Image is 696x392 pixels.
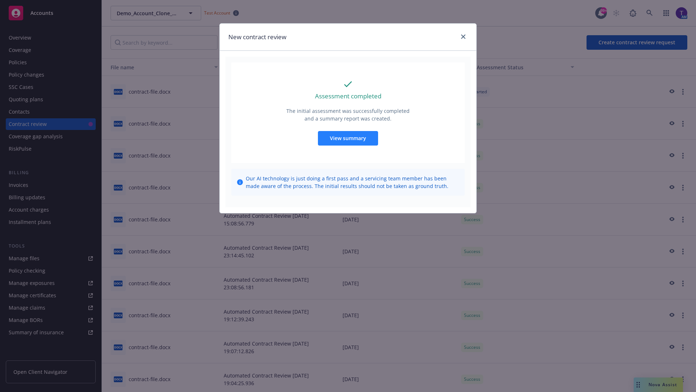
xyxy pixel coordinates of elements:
span: Our AI technology is just doing a first pass and a servicing team member has been made aware of t... [246,175,459,190]
a: close [459,32,468,41]
p: Assessment completed [315,91,381,101]
h1: New contract review [228,32,286,42]
p: The initial assessment was successfully completed and a summary report was created. [286,107,410,122]
button: View summary [318,131,378,146]
span: View summary [330,135,366,142]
